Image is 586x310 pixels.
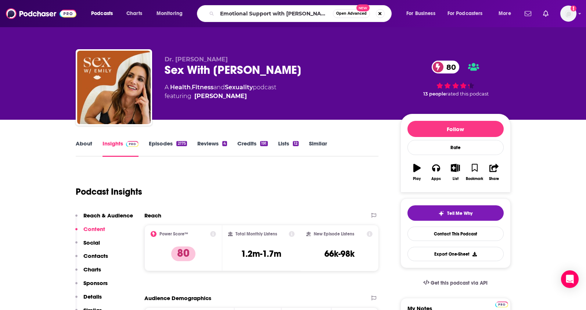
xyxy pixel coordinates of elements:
[83,280,108,286] p: Sponsors
[314,231,354,237] h2: New Episode Listens
[75,252,108,266] button: Contacts
[438,210,444,216] img: tell me why sparkle
[407,247,504,261] button: Export One-Sheet
[447,210,472,216] span: Tell Me Why
[6,7,76,21] img: Podchaser - Follow, Share and Rate Podcasts
[522,7,534,20] a: Show notifications dropdown
[83,293,102,300] p: Details
[76,186,142,197] h1: Podcast Insights
[466,177,483,181] div: Bookmark
[157,8,183,19] span: Monitoring
[401,8,445,19] button: open menu
[417,274,494,292] a: Get this podcast via API
[453,177,459,181] div: List
[561,270,579,288] div: Open Intercom Messenger
[75,212,133,226] button: Reach & Audience
[75,280,108,293] button: Sponsors
[560,6,576,22] span: Logged in as kochristina
[241,248,281,259] h3: 1.2m-1.7m
[427,159,446,185] button: Apps
[126,141,139,147] img: Podchaser Pro
[423,91,446,97] span: 13 people
[122,8,147,19] a: Charts
[144,212,161,219] h2: Reach
[431,177,441,181] div: Apps
[237,140,267,157] a: Credits191
[77,51,151,124] img: Sex With Emily
[309,140,327,157] a: Similar
[560,6,576,22] img: User Profile
[447,8,483,19] span: For Podcasters
[83,239,100,246] p: Social
[260,141,267,146] div: 191
[126,8,142,19] span: Charts
[76,140,92,157] a: About
[236,231,277,237] h2: Total Monthly Listens
[336,12,367,15] span: Open Advanced
[324,248,355,259] h3: 66k-98k
[356,4,370,11] span: New
[333,9,370,18] button: Open AdvancedNew
[194,92,247,101] a: Emily Morse
[540,7,551,20] a: Show notifications dropdown
[407,159,427,185] button: Play
[83,266,101,273] p: Charts
[432,61,460,73] a: 80
[165,83,276,101] div: A podcast
[86,8,122,19] button: open menu
[493,8,520,19] button: open menu
[165,56,228,63] span: Dr. [PERSON_NAME]
[75,226,105,239] button: Content
[103,140,139,157] a: InsightsPodchaser Pro
[213,84,225,91] span: and
[91,8,113,19] span: Podcasts
[400,56,511,101] div: 80 13 peoplerated this podcast
[83,226,105,232] p: Content
[413,177,421,181] div: Play
[407,205,504,221] button: tell me why sparkleTell Me Why
[191,84,192,91] span: ,
[407,140,504,155] div: Rate
[170,84,191,91] a: Health
[407,227,504,241] a: Contact This Podcast
[484,159,503,185] button: Share
[406,8,435,19] span: For Business
[144,295,211,302] h2: Audience Demographics
[446,91,489,97] span: rated this podcast
[431,280,488,286] span: Get this podcast via API
[560,6,576,22] button: Show profile menu
[75,266,101,280] button: Charts
[446,159,465,185] button: List
[407,121,504,137] button: Follow
[293,141,299,146] div: 12
[83,252,108,259] p: Contacts
[159,231,188,237] h2: Power Score™
[192,84,213,91] a: Fitness
[225,84,253,91] a: Sexuality
[83,212,133,219] p: Reach & Audience
[149,140,187,157] a: Episodes2175
[197,140,227,157] a: Reviews4
[217,8,333,19] input: Search podcasts, credits, & more...
[176,141,187,146] div: 2175
[443,8,493,19] button: open menu
[495,302,508,307] img: Podchaser Pro
[204,5,399,22] div: Search podcasts, credits, & more...
[75,239,100,253] button: Social
[571,6,576,11] svg: Add a profile image
[489,177,499,181] div: Share
[278,140,299,157] a: Lists12
[171,246,195,261] p: 80
[439,61,460,73] span: 80
[75,293,102,307] button: Details
[499,8,511,19] span: More
[222,141,227,146] div: 4
[465,159,484,185] button: Bookmark
[165,92,276,101] span: featuring
[495,300,508,307] a: Pro website
[151,8,192,19] button: open menu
